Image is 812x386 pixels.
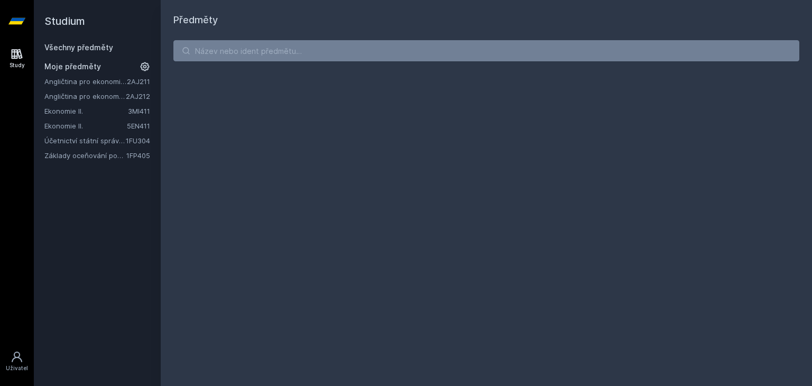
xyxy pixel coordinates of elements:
a: Angličtina pro ekonomická studia 2 (B2/C1) [44,91,126,102]
a: Angličtina pro ekonomická studia 1 (B2/C1) [44,76,127,87]
a: Study [2,42,32,75]
a: 5EN411 [127,122,150,130]
h1: Předměty [173,13,799,27]
a: 2AJ211 [127,77,150,86]
a: 1FU304 [126,136,150,145]
a: 2AJ212 [126,92,150,100]
a: Ekonomie II. [44,121,127,131]
div: Study [10,61,25,69]
span: Moje předměty [44,61,101,72]
a: Ekonomie II. [44,106,128,116]
a: Základy oceňování podniku [44,150,126,161]
a: Účetnictví státní správy a samosprávy [44,135,126,146]
a: 1FP405 [126,151,150,160]
div: Uživatel [6,364,28,372]
a: 3MI411 [128,107,150,115]
a: Všechny předměty [44,43,113,52]
input: Název nebo ident předmětu… [173,40,799,61]
a: Uživatel [2,345,32,378]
